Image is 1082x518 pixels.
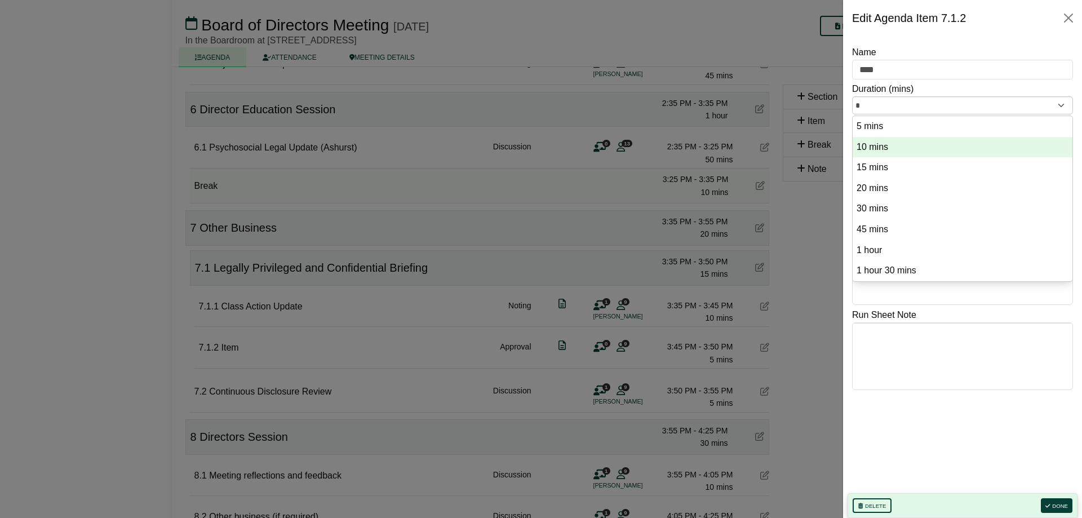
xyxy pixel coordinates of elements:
[853,260,1072,281] li: 90
[853,157,1072,178] li: 15
[855,140,1070,155] option: 10 mins
[853,137,1072,158] li: 10
[853,498,892,513] button: Delete
[855,160,1070,175] option: 15 mins
[855,243,1070,258] option: 1 hour
[852,82,914,96] label: Duration (mins)
[853,178,1072,199] li: 20
[852,45,876,60] label: Name
[855,222,1070,237] option: 45 mins
[853,219,1072,240] li: 45
[855,201,1070,216] option: 30 mins
[853,198,1072,219] li: 30
[853,116,1072,137] li: 5
[853,240,1072,261] li: 60
[855,181,1070,196] option: 20 mins
[852,308,916,322] label: Run Sheet Note
[1059,9,1077,27] button: Close
[852,9,966,27] div: Edit Agenda Item 7.1.2
[1041,498,1072,513] button: Done
[855,119,1070,134] option: 5 mins
[855,263,1070,278] option: 1 hour 30 mins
